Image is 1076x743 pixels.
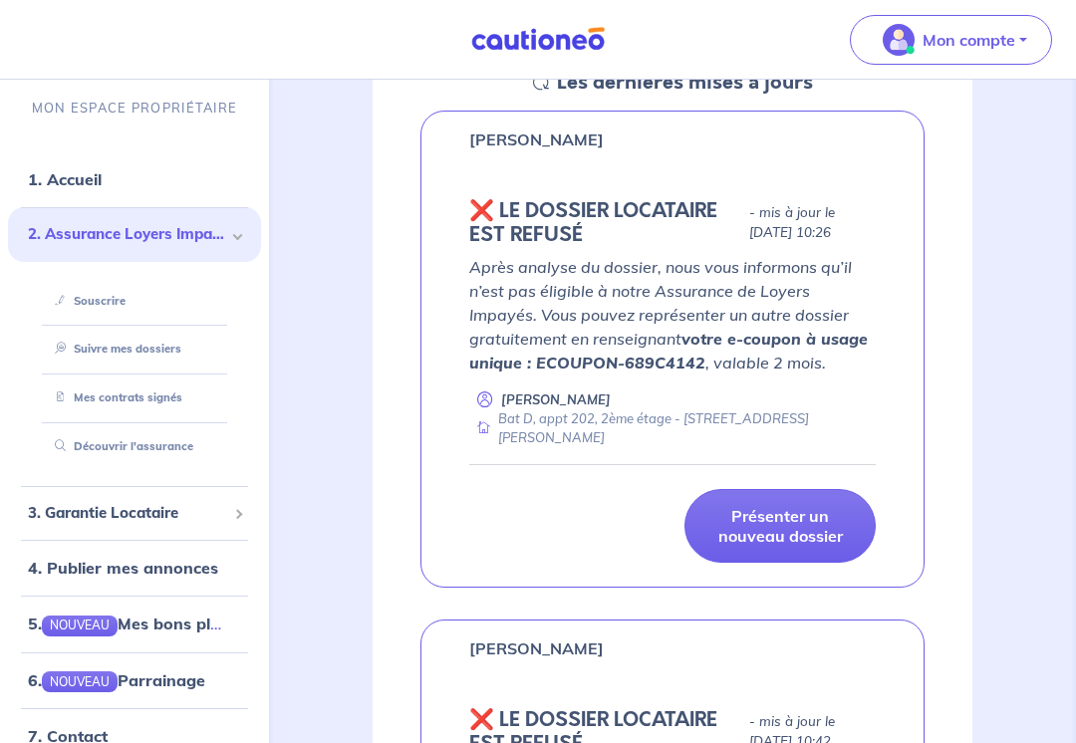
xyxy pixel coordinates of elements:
[557,71,813,95] h5: Les dernières mises à jours
[8,604,261,643] div: 5.NOUVEAUMes bons plans
[469,127,604,151] p: [PERSON_NAME]
[469,199,876,247] div: state: REJECTED, Context: NEW,CHOOSE-CERTIFICATE,ALONE,LESSOR-DOCUMENTS
[32,381,237,414] div: Mes contrats signés
[749,203,876,243] p: - mis à jour le [DATE] 10:26
[28,501,226,524] span: 3. Garantie Locataire
[469,255,876,374] p: Après analyse du dossier, nous vous informons qu’il n’est pas éligible à notre Assurance de Loyer...
[8,659,261,699] div: 6.NOUVEAUParrainage
[463,27,613,52] img: Cautioneo
[8,493,261,532] div: 3. Garantie Locataire
[501,390,611,409] p: [PERSON_NAME]
[28,669,205,689] a: 6.NOUVEAUParrainage
[469,199,741,247] h5: ❌️️ LE DOSSIER LOCATAIRE EST REFUSÉ
[47,390,182,404] a: Mes contrats signés
[28,558,218,578] a: 4. Publier mes annonces
[47,342,181,356] a: Suivre mes dossiers
[32,99,237,118] p: MON ESPACE PROPRIÉTAIRE
[47,293,126,307] a: Souscrire
[469,636,604,660] p: [PERSON_NAME]
[850,15,1052,65] button: illu_account_valid_menu.svgMon compte
[469,409,876,448] div: Bat D, appt 202, 2ème étage - [STREET_ADDRESS][PERSON_NAME]
[709,506,851,546] p: Présenter un nouveau dossier
[8,548,261,588] div: 4. Publier mes annonces
[28,169,102,189] a: 1. Accueil
[32,333,237,366] div: Suivre mes dossiers
[28,223,226,246] span: 2. Assurance Loyers Impayés
[883,24,915,56] img: illu_account_valid_menu.svg
[32,430,237,463] div: Découvrir l'assurance
[8,159,261,199] div: 1. Accueil
[469,329,868,372] strong: votre e-coupon à usage unique : ECOUPON-689C4142
[684,489,876,563] a: Présenter un nouveau dossier
[8,207,261,262] div: 2. Assurance Loyers Impayés
[28,614,238,633] a: 5.NOUVEAUMes bons plans
[32,284,237,317] div: Souscrire
[923,28,1015,52] p: Mon compte
[47,439,193,453] a: Découvrir l'assurance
